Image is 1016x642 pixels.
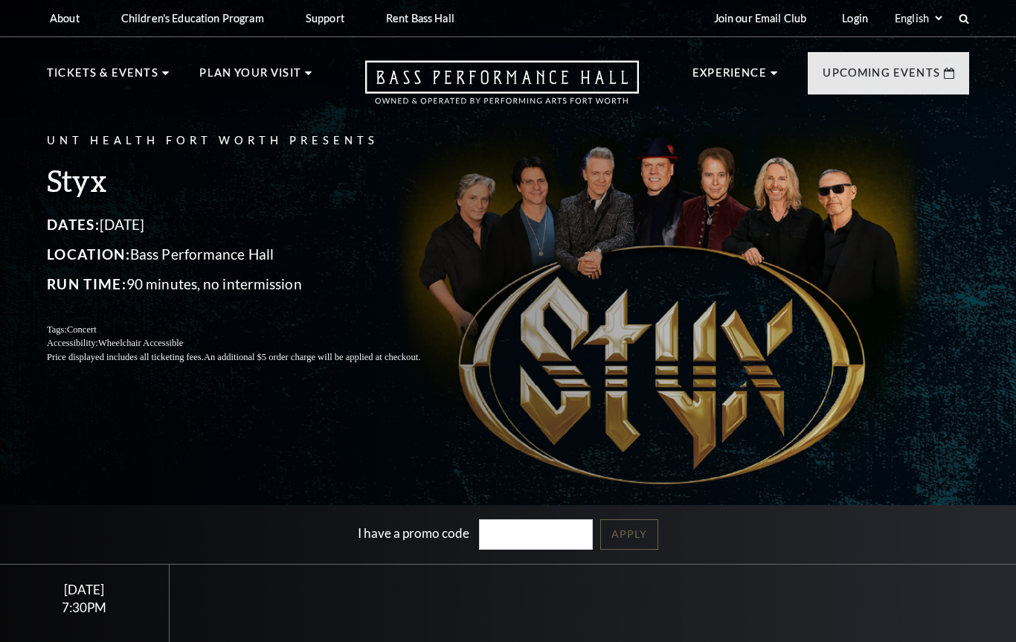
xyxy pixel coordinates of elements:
p: Support [306,12,344,25]
div: 7:30PM [18,601,151,614]
p: About [50,12,80,25]
p: 90 minutes, no intermission [47,272,456,296]
span: Concert [67,324,97,335]
p: [DATE] [47,213,456,237]
label: I have a promo code [358,524,469,540]
div: [DATE] [18,582,151,597]
p: Tickets & Events [47,64,158,91]
p: Experience [692,64,767,91]
p: Upcoming Events [823,64,940,91]
h3: Styx [47,161,456,199]
span: An additional $5 order charge will be applied at checkout. [204,352,420,362]
p: Children's Education Program [121,12,264,25]
span: Run Time: [47,275,126,292]
select: Select: [892,11,945,25]
p: Tags: [47,323,456,337]
p: Accessibility: [47,336,456,350]
p: Price displayed includes all ticketing fees. [47,350,456,365]
span: Dates: [47,216,100,233]
span: Location: [47,245,130,263]
p: Bass Performance Hall [47,243,456,266]
p: UNT Health Fort Worth Presents [47,132,456,150]
span: Wheelchair Accessible [98,338,183,348]
p: Rent Bass Hall [386,12,454,25]
p: Plan Your Visit [199,64,301,91]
